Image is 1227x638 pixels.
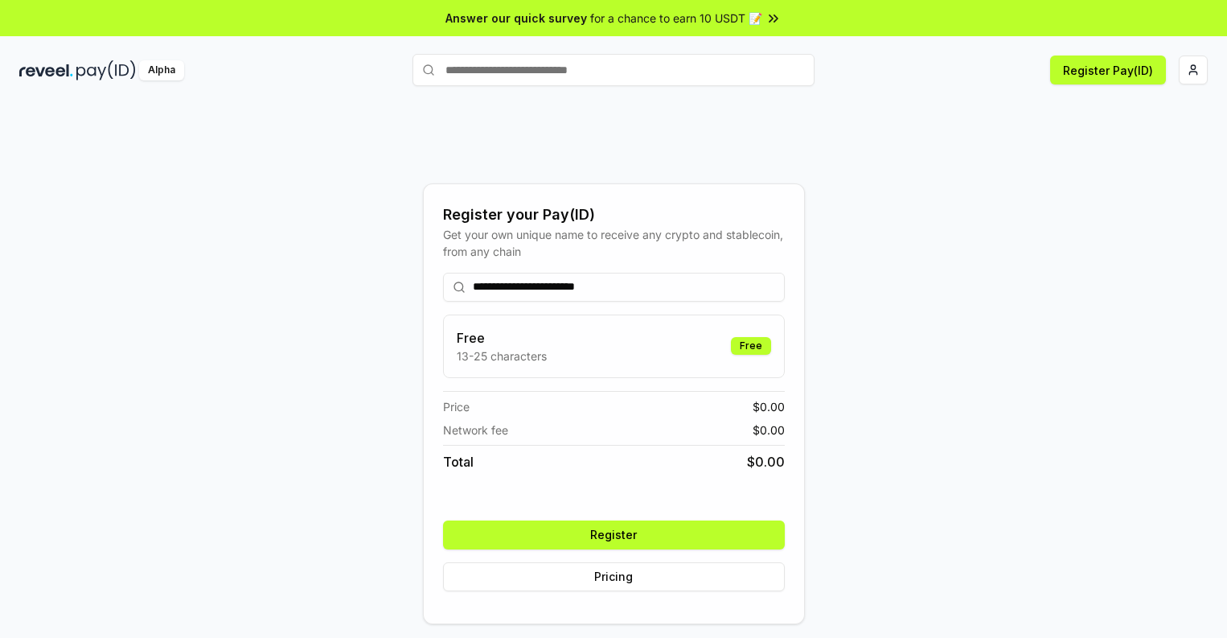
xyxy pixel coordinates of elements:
[139,60,184,80] div: Alpha
[76,60,136,80] img: pay_id
[457,348,547,364] p: 13-25 characters
[747,452,785,471] span: $ 0.00
[1050,56,1166,84] button: Register Pay(ID)
[443,226,785,260] div: Get your own unique name to receive any crypto and stablecoin, from any chain
[445,10,587,27] span: Answer our quick survey
[443,452,474,471] span: Total
[753,422,785,438] span: $ 0.00
[590,10,762,27] span: for a chance to earn 10 USDT 📝
[457,328,547,348] h3: Free
[753,398,785,415] span: $ 0.00
[443,521,785,550] button: Register
[443,204,785,226] div: Register your Pay(ID)
[443,562,785,591] button: Pricing
[19,60,73,80] img: reveel_dark
[443,422,508,438] span: Network fee
[731,337,771,355] div: Free
[443,398,470,415] span: Price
